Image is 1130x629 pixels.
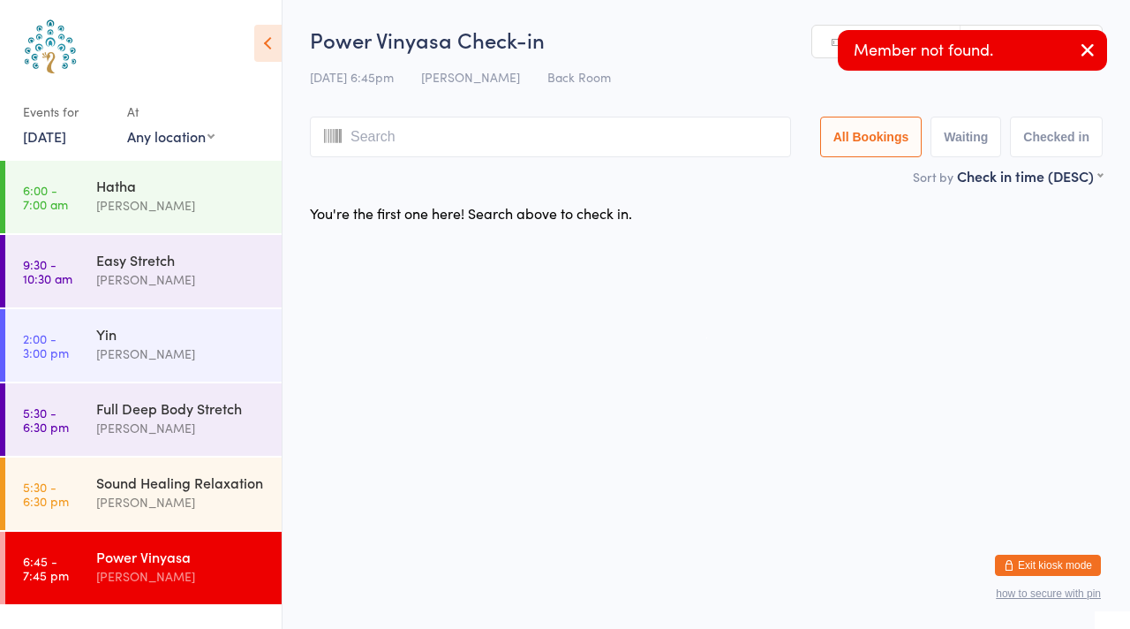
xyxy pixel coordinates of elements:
[957,166,1103,186] div: Check in time (DESC)
[1010,117,1103,157] button: Checked in
[23,405,69,434] time: 5:30 - 6:30 pm
[96,250,267,269] div: Easy Stretch
[18,13,84,80] img: Australian School of Meditation & Yoga
[838,30,1107,71] div: Member not found.
[23,554,69,582] time: 6:45 - 7:45 pm
[930,117,1001,157] button: Waiting
[5,383,282,456] a: 5:30 -6:30 pmFull Deep Body Stretch[PERSON_NAME]
[5,458,282,530] a: 5:30 -6:30 pmSound Healing Relaxation[PERSON_NAME]
[310,68,394,86] span: [DATE] 6:45pm
[96,324,267,344] div: Yin
[996,587,1101,600] button: how to secure with pin
[96,547,267,566] div: Power Vinyasa
[96,176,267,195] div: Hatha
[310,25,1103,54] h2: Power Vinyasa Check-in
[23,331,69,360] time: 2:00 - 3:00 pm
[23,183,68,211] time: 6:00 - 7:00 am
[96,492,267,512] div: [PERSON_NAME]
[913,168,953,186] label: Sort by
[23,97,109,126] div: Events for
[96,269,267,290] div: [PERSON_NAME]
[96,473,267,492] div: Sound Healing Relaxation
[5,235,282,307] a: 9:30 -10:30 amEasy Stretch[PERSON_NAME]
[127,97,215,126] div: At
[547,68,611,86] span: Back Room
[820,117,923,157] button: All Bookings
[310,203,632,223] div: You're the first one here! Search above to check in.
[96,418,267,438] div: [PERSON_NAME]
[5,161,282,233] a: 6:00 -7:00 amHatha[PERSON_NAME]
[96,344,267,364] div: [PERSON_NAME]
[23,257,72,285] time: 9:30 - 10:30 am
[96,398,267,418] div: Full Deep Body Stretch
[5,532,282,604] a: 6:45 -7:45 pmPower Vinyasa[PERSON_NAME]
[96,566,267,587] div: [PERSON_NAME]
[23,480,69,508] time: 5:30 - 6:30 pm
[127,126,215,146] div: Any location
[5,309,282,382] a: 2:00 -3:00 pmYin[PERSON_NAME]
[421,68,520,86] span: [PERSON_NAME]
[995,555,1101,576] button: Exit kiosk mode
[96,195,267,216] div: [PERSON_NAME]
[23,126,66,146] a: [DATE]
[310,117,791,157] input: Search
